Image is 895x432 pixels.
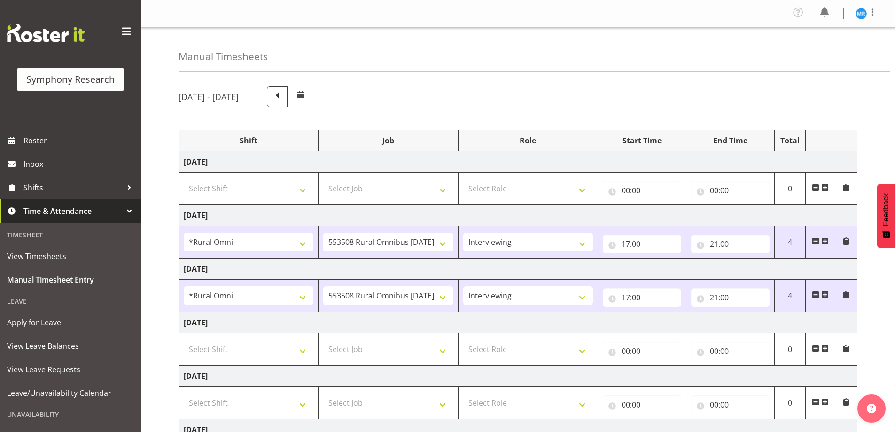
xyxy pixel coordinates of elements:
[691,342,770,361] input: Click to select...
[2,268,139,291] a: Manual Timesheet Entry
[23,204,122,218] span: Time & Attendance
[603,135,681,146] div: Start Time
[867,404,876,413] img: help-xxl-2.png
[7,362,134,377] span: View Leave Requests
[774,387,806,419] td: 0
[7,249,134,263] span: View Timesheets
[2,225,139,244] div: Timesheet
[603,395,681,414] input: Click to select...
[774,226,806,259] td: 4
[179,205,857,226] td: [DATE]
[179,151,857,173] td: [DATE]
[2,311,139,334] a: Apply for Leave
[7,315,134,330] span: Apply for Leave
[2,405,139,424] div: Unavailability
[7,386,134,400] span: Leave/Unavailability Calendar
[2,244,139,268] a: View Timesheets
[603,342,681,361] input: Click to select...
[7,339,134,353] span: View Leave Balances
[323,135,453,146] div: Job
[179,312,857,333] td: [DATE]
[2,334,139,358] a: View Leave Balances
[882,193,890,226] span: Feedback
[179,366,857,387] td: [DATE]
[691,135,770,146] div: End Time
[603,181,681,200] input: Click to select...
[603,235,681,253] input: Click to select...
[774,173,806,205] td: 0
[26,72,115,86] div: Symphony Research
[23,181,122,195] span: Shifts
[603,288,681,307] input: Click to select...
[179,259,857,280] td: [DATE]
[184,135,313,146] div: Shift
[2,381,139,405] a: Leave/Unavailability Calendar
[877,184,895,248] button: Feedback - Show survey
[779,135,801,146] div: Total
[23,157,136,171] span: Inbox
[2,358,139,381] a: View Leave Requests
[179,51,268,62] h4: Manual Timesheets
[691,288,770,307] input: Click to select...
[463,135,593,146] div: Role
[691,181,770,200] input: Click to select...
[691,235,770,253] input: Click to select...
[179,92,239,102] h5: [DATE] - [DATE]
[7,24,85,42] img: Rosterit website logo
[691,395,770,414] input: Click to select...
[774,280,806,312] td: 4
[23,134,136,148] span: Roster
[7,273,134,287] span: Manual Timesheet Entry
[856,8,867,19] img: michael-robinson11856.jpg
[774,333,806,366] td: 0
[2,291,139,311] div: Leave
